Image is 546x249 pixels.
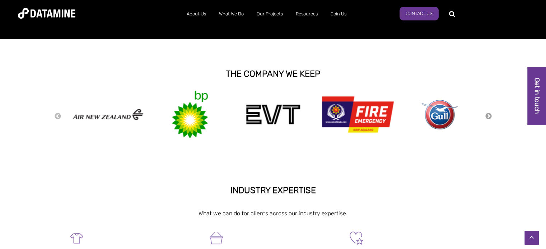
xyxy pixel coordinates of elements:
img: Retail-1 [69,230,85,246]
button: Next [485,112,492,120]
a: Our Projects [250,5,289,23]
img: bp-1 [170,91,210,138]
img: evt-1 [246,105,300,124]
img: FMCG [208,230,224,246]
img: Datamine [18,8,75,19]
img: Not For Profit [348,230,364,246]
strong: THE COMPANY WE KEEP [226,69,320,79]
a: About Us [180,5,213,23]
a: Join Us [324,5,353,23]
button: Previous [54,112,61,120]
a: Contact Us [400,7,439,20]
img: Fire Emergency New Zealand [322,93,394,136]
a: Resources [289,5,324,23]
a: Get in touch [528,67,546,125]
img: airnewzealand [72,107,144,122]
strong: INDUSTRY EXPERTISE [230,185,316,195]
span: What we can do for clients across our industry expertise. [199,210,347,217]
a: What We Do [213,5,250,23]
img: gull [422,100,458,129]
